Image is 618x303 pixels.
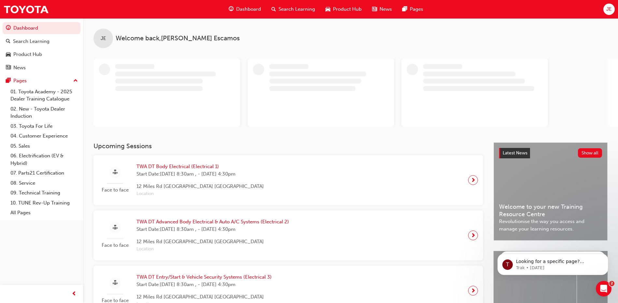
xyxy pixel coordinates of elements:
span: pages-icon [402,5,407,13]
span: Location [137,245,289,253]
span: search-icon [271,5,276,13]
span: Search Learning [279,6,315,13]
button: Show all [578,148,602,158]
div: News [13,64,26,72]
span: Location [137,190,264,198]
span: 12 Miles Rd [GEOGRAPHIC_DATA] [GEOGRAPHIC_DATA] [137,183,264,190]
a: search-iconSearch Learning [266,3,320,16]
a: Product Hub [3,48,80,60]
a: 01. Toyota Academy - 2025 Dealer Training Catalogue [8,87,80,104]
span: Face to face [99,186,131,194]
span: 12 Miles Rd [GEOGRAPHIC_DATA] [GEOGRAPHIC_DATA] [137,238,289,245]
a: Latest NewsShow all [499,148,602,158]
span: guage-icon [6,25,11,31]
span: next-icon [471,176,476,185]
span: Face to face [99,242,131,249]
span: sessionType_FACE_TO_FACE-icon [113,168,118,177]
span: TWA DT Body Electrical (Electrical 1) [137,163,264,170]
a: 05. Sales [8,141,80,151]
a: pages-iconPages [397,3,428,16]
iframe: Intercom notifications message [488,240,618,285]
a: 07. Parts21 Certification [8,168,80,178]
div: Pages [13,77,27,85]
span: Start Date: [DATE] 8:30am , - [DATE] 4:30pm [137,281,272,288]
span: up-icon [73,77,78,85]
a: car-iconProduct Hub [320,3,367,16]
a: Latest NewsShow allWelcome to your new Training Resource CentreRevolutionise the way you access a... [494,142,608,241]
a: All Pages [8,208,80,218]
a: 10. TUNE Rev-Up Training [8,198,80,208]
a: guage-iconDashboard [223,3,266,16]
span: News [380,6,392,13]
a: News [3,62,80,74]
span: car-icon [6,52,11,58]
span: news-icon [372,5,377,13]
a: 06. Electrification (EV & Hybrid) [8,151,80,168]
a: Face to faceTWA DT Body Electrical (Electrical 1)Start Date:[DATE] 8:30am , - [DATE] 4:30pm12 Mil... [99,160,478,200]
span: Revolutionise the way you access and manage your learning resources. [499,218,602,232]
div: Product Hub [13,51,42,58]
span: prev-icon [72,290,77,298]
span: news-icon [6,65,11,71]
a: 02. New - Toyota Dealer Induction [8,104,80,121]
span: JE [606,6,612,13]
span: search-icon [6,39,10,45]
span: TWA DT Entry/Start & Vehicle Security Systems (Electrical 3) [137,273,272,281]
a: 09. Technical Training [8,188,80,198]
button: Pages [3,75,80,87]
span: car-icon [325,5,330,13]
span: Product Hub [333,6,362,13]
a: 03. Toyota For Life [8,121,80,131]
span: Pages [410,6,423,13]
span: next-icon [471,231,476,240]
span: 12 Miles Rd [GEOGRAPHIC_DATA] [GEOGRAPHIC_DATA] [137,293,272,301]
button: JE [603,4,615,15]
span: pages-icon [6,78,11,84]
div: Search Learning [13,38,50,45]
a: Search Learning [3,35,80,47]
span: Start Date: [DATE] 8:30am , - [DATE] 4:30pm [137,170,264,178]
button: DashboardSearch LearningProduct HubNews [3,21,80,75]
a: Face to faceTWA DT Advanced Body Electrical & Auto A/C Systems (Electrical 2)Start Date:[DATE] 8:... [99,216,478,255]
a: Dashboard [3,22,80,34]
span: Dashboard [236,6,261,13]
h3: Upcoming Sessions [93,142,483,150]
img: Trak [3,2,49,17]
span: sessionType_FACE_TO_FACE-icon [113,279,118,287]
a: news-iconNews [367,3,397,16]
span: sessionType_FACE_TO_FACE-icon [113,224,118,232]
span: JE [101,35,106,42]
span: next-icon [471,286,476,295]
span: guage-icon [229,5,234,13]
span: Welcome back , [PERSON_NAME] Escamos [116,35,240,42]
a: 08. Service [8,178,80,188]
span: Welcome to your new Training Resource Centre [499,203,602,218]
span: 2 [609,281,614,286]
span: TWA DT Advanced Body Electrical & Auto A/C Systems (Electrical 2) [137,218,289,226]
span: Latest News [503,150,527,156]
iframe: Intercom live chat [596,281,611,296]
a: 04. Customer Experience [8,131,80,141]
span: Start Date: [DATE] 8:30am , - [DATE] 4:30pm [137,226,289,233]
